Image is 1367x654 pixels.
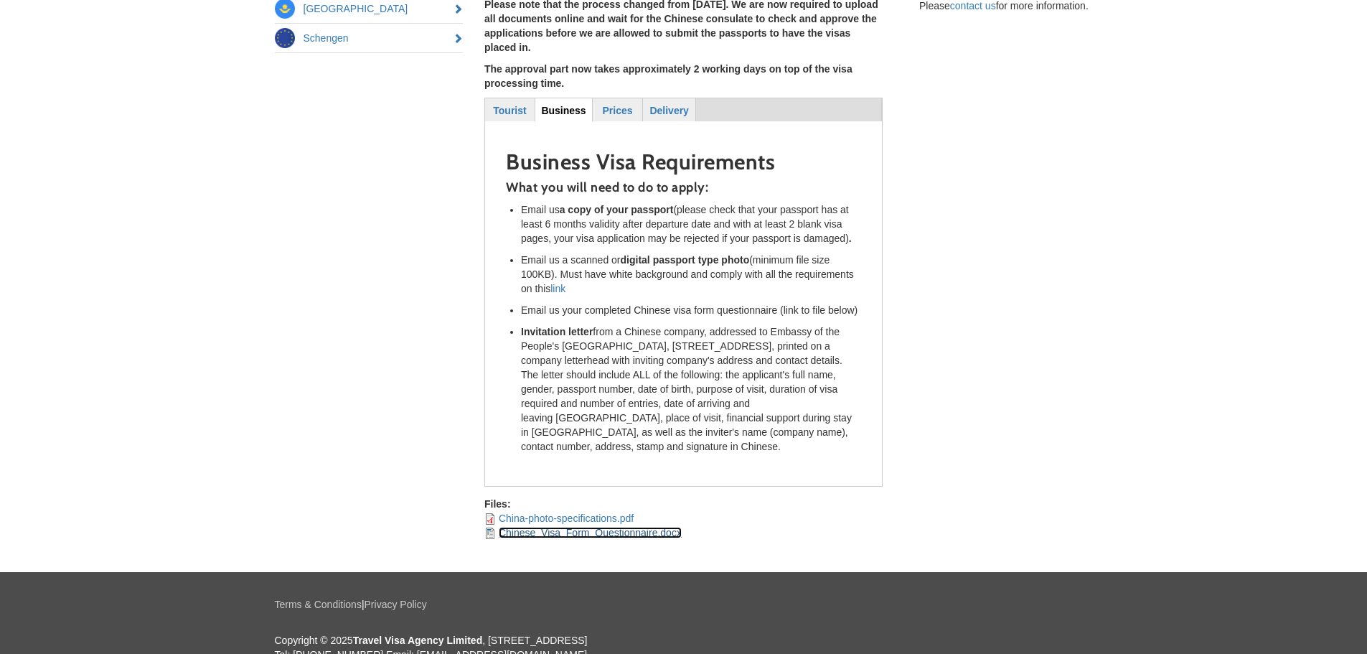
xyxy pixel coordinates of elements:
strong: Delivery [649,105,688,116]
a: Prices [593,98,642,121]
a: Delivery [644,98,695,121]
strong: digital passport type photo [621,254,750,266]
div: Files: [484,497,883,511]
a: Schengen [275,24,464,52]
li: Email us (please check that your passport has at least 6 months validity after departure date and... [521,202,861,246]
li: Email us your completed Chinese visa form questionnaire (link to file below) [521,303,861,317]
img: application/vnd.openxmlformats-officedocument.wordprocessingml.document [484,528,496,539]
a: China-photo-specifications.pdf [499,513,634,524]
a: Chinese_Visa_Form_Questionnaire.docx [499,527,682,538]
a: Tourist [486,98,534,121]
strong: Invitation letter [521,326,593,337]
a: Business [535,98,592,121]
li: from a Chinese company, addressed to Embassy of the People's [GEOGRAPHIC_DATA], [STREET_ADDRESS],... [521,324,861,454]
p: | [275,597,1093,612]
h4: What you will need to do to apply: [506,181,861,195]
li: Email us a scanned or (minimum file size 100KB). Must have white background and comply with all t... [521,253,861,296]
strong: Tourist [493,105,526,116]
a: Privacy Policy [365,599,427,610]
strong: The approval part now takes approximately 2 working days on top of the visa processing time. [484,63,852,89]
a: Terms & Conditions [275,599,362,610]
strong: Business [541,105,586,116]
strong: . [849,233,852,244]
img: application/pdf [484,513,496,525]
a: link [550,283,565,294]
strong: a copy of your passport [560,204,674,215]
h2: Business Visa Requirements [506,150,861,174]
strong: Travel Visa Agency Limited [353,635,483,646]
strong: Prices [603,105,633,116]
